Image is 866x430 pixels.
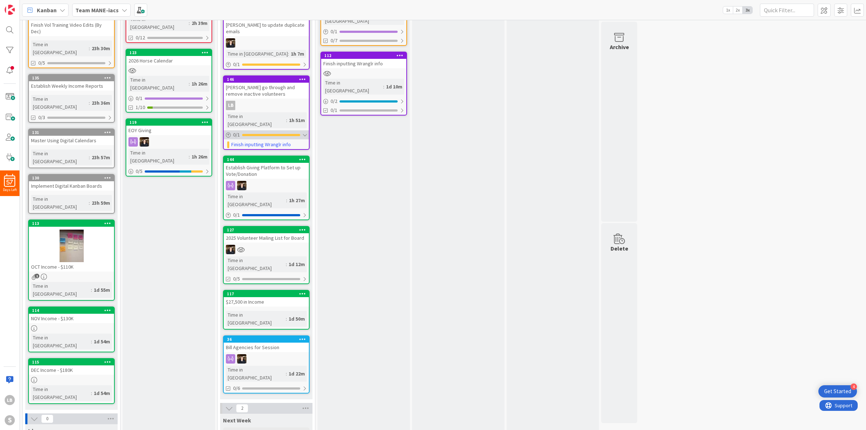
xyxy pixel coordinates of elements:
[287,196,307,204] div: 1h 27m
[224,101,309,110] div: LB
[286,116,287,124] span: :
[287,116,307,124] div: 1h 51m
[723,6,733,14] span: 1x
[91,338,92,346] span: :
[227,77,309,82] div: 146
[231,141,291,148] a: Finish inputting Wranglr info
[227,337,309,342] div: 36
[32,360,114,365] div: 115
[32,130,114,135] div: 131
[89,153,90,161] span: :
[29,129,114,145] div: 131Master Using Digital Calendars
[29,220,114,272] div: 113OCT Income - $110K
[6,180,13,185] span: 57
[29,307,114,323] div: 114NOV Income - $130K
[38,59,45,67] span: 0/5
[31,95,89,111] div: Time in [GEOGRAPHIC_DATA]
[29,136,114,145] div: Master Using Digital Calendars
[321,97,406,106] div: 0/2
[29,359,114,375] div: 115DEC Income - $180K
[32,221,114,226] div: 113
[5,5,15,15] img: Visit kanbanzone.com
[224,343,309,352] div: Bill Agencies for Session
[611,244,628,253] div: Delete
[224,227,309,243] div: 1272025 Volunteer Mailing List for Board
[226,38,235,48] img: KS
[224,291,309,297] div: 117
[89,99,90,107] span: :
[32,308,114,313] div: 114
[384,83,404,91] div: 1d 10m
[75,6,119,14] b: Team MANE-iacs
[233,385,240,392] span: 0/6
[824,388,851,395] div: Get Started
[233,61,240,68] span: 0 / 1
[128,15,189,31] div: Time in [GEOGRAPHIC_DATA]
[189,19,190,27] span: :
[126,56,211,65] div: 2026 Horse Calendar
[227,157,309,162] div: 144
[29,20,114,36] div: Finish Vol Training Video Edits (By Dec)
[136,34,145,42] span: 0/12
[15,1,33,10] span: Support
[224,76,309,99] div: 146[PERSON_NAME] go through and remove inactive volunteers
[90,199,112,207] div: 23h 59m
[331,28,337,35] span: 0 / 1
[224,245,309,254] div: KS
[29,175,114,181] div: 130
[224,181,309,190] div: KS
[818,385,857,398] div: Open Get Started checklist, remaining modules: 4
[224,130,309,139] div: 0/1
[130,50,211,55] div: 123
[29,129,114,136] div: 131
[189,80,190,88] span: :
[227,291,309,296] div: 117
[92,338,112,346] div: 1d 54m
[136,168,143,175] span: 0 / 5
[31,282,91,298] div: Time in [GEOGRAPHIC_DATA]
[224,76,309,83] div: 146
[743,6,752,14] span: 3x
[90,153,112,161] div: 23h 57m
[90,44,112,52] div: 23h 30m
[224,354,309,364] div: KS
[140,137,149,147] img: KS
[321,59,406,68] div: Finish inputting Wranglr info
[31,149,89,165] div: Time in [GEOGRAPHIC_DATA]
[224,297,309,307] div: $27,500 in Income
[224,14,309,36] div: [PERSON_NAME] to update duplicate emails
[226,256,286,272] div: Time in [GEOGRAPHIC_DATA]
[90,99,112,107] div: 23h 36m
[224,163,309,179] div: Establish Giving Platform to Set up Vote/Donation
[288,50,289,58] span: :
[331,37,337,44] span: 0/7
[190,80,209,88] div: 1h 26m
[29,314,114,323] div: NOV Income - $130K
[233,275,240,283] span: 0/5
[126,94,211,103] div: 0/1
[224,20,309,36] div: [PERSON_NAME] to update duplicate emails
[29,81,114,91] div: Establish Weekly Income Reports
[321,27,406,36] div: 0/1
[126,137,211,147] div: KS
[126,167,211,176] div: 0/5
[226,192,286,208] div: Time in [GEOGRAPHIC_DATA]
[29,181,114,191] div: Implement Digital Kanban Boards
[224,336,309,352] div: 36Bill Agencies for Session
[5,395,15,405] div: LB
[29,365,114,375] div: DEC Income - $180K
[35,274,39,278] span: 1
[29,14,114,36] div: Finish Vol Training Video Edits (By Dec)
[236,404,248,413] span: 2
[89,44,90,52] span: :
[226,101,235,110] div: LB
[32,175,114,181] div: 130
[233,131,240,139] span: 0 / 1
[733,6,743,14] span: 2x
[226,245,235,254] img: KS
[233,211,240,219] span: 0 / 1
[226,50,288,58] div: Time in [GEOGRAPHIC_DATA]
[227,227,309,233] div: 127
[136,95,143,102] span: 0 / 1
[289,50,306,58] div: 1h 7m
